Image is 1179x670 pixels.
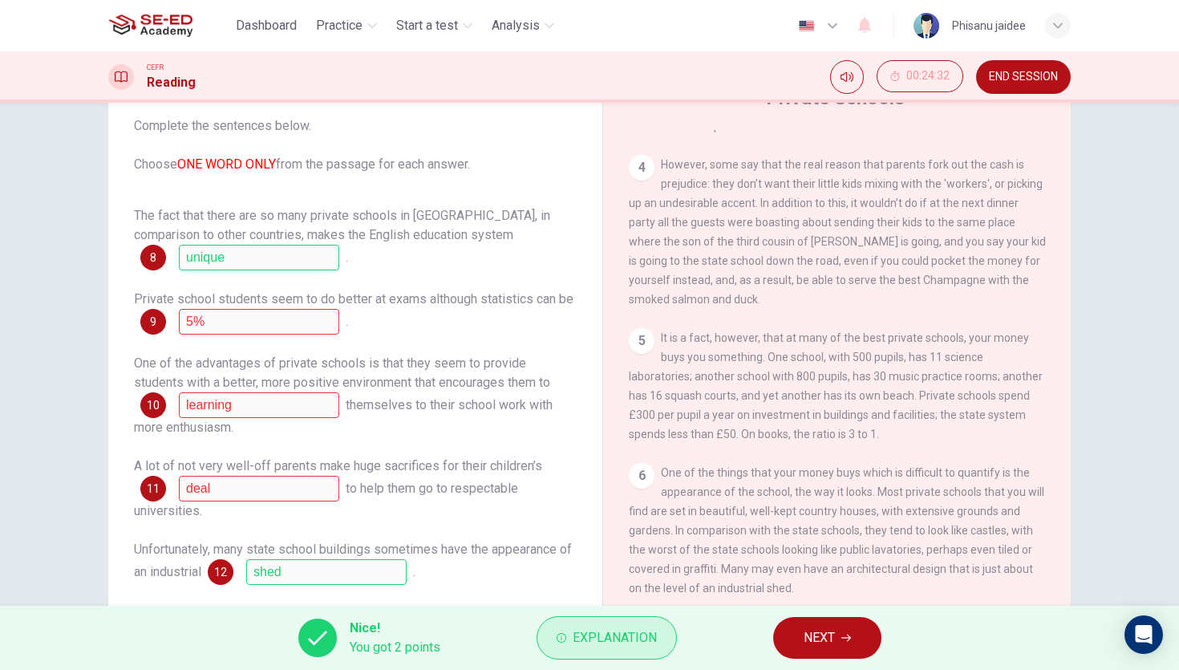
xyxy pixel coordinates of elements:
[179,392,339,418] input: apply
[147,62,164,73] span: CEFR
[629,463,654,489] div: 6
[629,331,1043,441] span: It is a fact, however, that at many of the best private schools, your money buys you something. O...
[804,627,835,649] span: NEXT
[134,458,542,473] span: A lot of not very well-off parents make huge sacrifices for their children’s
[396,16,458,35] span: Start a test
[134,208,550,242] span: The fact that there are so many private schools in [GEOGRAPHIC_DATA], in comparison to other coun...
[573,627,657,649] span: Explanation
[179,245,339,270] input: unique
[629,466,1044,595] span: One of the things that your money buys which is difficult to quantify is the appearance of the sc...
[134,542,572,579] span: Unfortunately, many state school buildings sometimes have the appearance of an industrial
[134,291,573,307] span: Private school students seem to do better at exams although statistics can be
[485,11,561,40] button: Analysis
[390,11,479,40] button: Start a test
[773,617,881,659] button: NEXT
[976,60,1071,94] button: END SESSION
[914,13,939,39] img: Profile picture
[150,252,156,263] span: 8
[989,71,1058,83] span: END SESSION
[346,250,348,265] span: .
[830,60,864,94] div: Mute
[147,400,160,411] span: 10
[147,73,196,92] h1: Reading
[877,60,963,94] div: Hide
[177,156,276,172] font: ONE WORD ONLY
[229,11,303,40] button: Dashboard
[350,619,440,638] span: Nice!
[179,476,339,501] input: schooling
[413,564,415,579] span: .
[316,16,363,35] span: Practice
[492,16,540,35] span: Analysis
[134,355,550,390] span: One of the advantages of private schools is that they seem to provide students with a better, mor...
[246,559,407,585] input: shed
[350,638,440,657] span: You got 2 points
[134,116,577,174] span: Complete the sentences below. Choose from the passage for each answer.
[310,11,383,40] button: Practice
[108,10,192,42] img: SE-ED Academy logo
[236,16,297,35] span: Dashboard
[346,314,348,329] span: .
[214,566,227,578] span: 12
[629,328,654,354] div: 5
[906,70,950,83] span: 00:24:32
[877,60,963,92] button: 00:24:32
[952,16,1026,35] div: Phisanu jaidee
[1124,615,1163,654] div: Open Intercom Messenger
[629,155,654,181] div: 4
[629,158,1046,306] span: However, some say that the real reason that parents fork out the cash is prejudice: they don’t wa...
[108,10,229,42] a: SE-ED Academy logo
[179,309,339,335] input: deceptive
[537,616,677,660] button: Explanation
[796,20,816,32] img: en
[147,483,160,494] span: 11
[150,316,156,327] span: 9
